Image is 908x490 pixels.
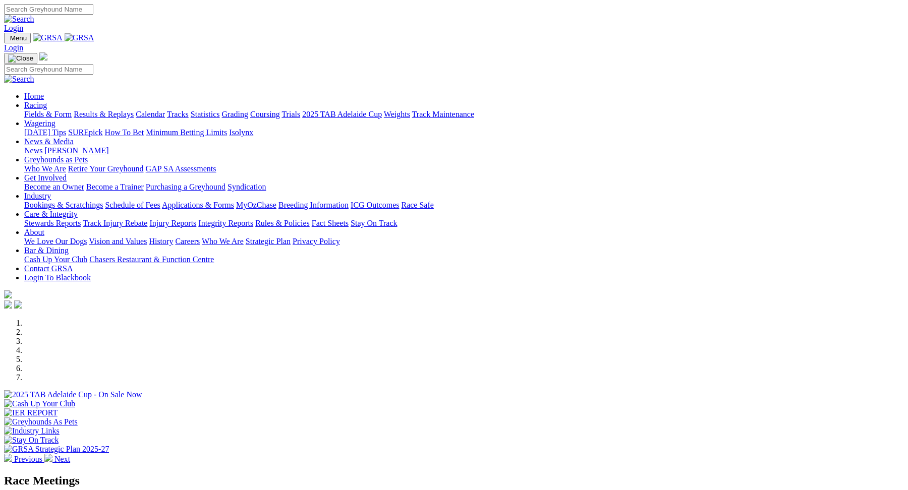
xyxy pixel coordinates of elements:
button: Toggle navigation [4,33,31,43]
a: Racing [24,101,47,109]
a: Bar & Dining [24,246,69,255]
a: Industry [24,192,51,200]
span: Menu [10,34,27,42]
a: Applications & Forms [162,201,234,209]
a: SUREpick [68,128,102,137]
a: Login [4,24,23,32]
a: Integrity Reports [198,219,253,227]
img: facebook.svg [4,300,12,309]
a: Retire Your Greyhound [68,164,144,173]
a: Contact GRSA [24,264,73,273]
a: Syndication [228,182,266,191]
div: Get Involved [24,182,904,192]
a: Injury Reports [149,219,196,227]
div: News & Media [24,146,904,155]
a: MyOzChase [236,201,276,209]
div: Racing [24,110,904,119]
h2: Race Meetings [4,474,904,487]
div: About [24,237,904,246]
a: Careers [175,237,200,246]
a: Isolynx [229,128,253,137]
a: Coursing [250,110,280,118]
a: Next [44,455,70,463]
a: Minimum Betting Limits [146,128,227,137]
a: Login [4,43,23,52]
a: Calendar [136,110,165,118]
a: Previous [4,455,44,463]
a: [PERSON_NAME] [44,146,108,155]
a: [DATE] Tips [24,128,66,137]
a: History [149,237,173,246]
a: Fields & Form [24,110,72,118]
img: Search [4,15,34,24]
a: Wagering [24,119,55,128]
img: Search [4,75,34,84]
span: Next [54,455,70,463]
a: Who We Are [24,164,66,173]
a: Privacy Policy [293,237,340,246]
a: GAP SA Assessments [146,164,216,173]
a: Weights [384,110,410,118]
a: Grading [222,110,248,118]
a: Fact Sheets [312,219,349,227]
a: ICG Outcomes [351,201,399,209]
img: Cash Up Your Club [4,399,75,408]
a: Schedule of Fees [105,201,160,209]
img: chevron-left-pager-white.svg [4,454,12,462]
a: Statistics [191,110,220,118]
a: Rules & Policies [255,219,310,227]
a: Home [24,92,44,100]
a: Become an Owner [24,182,84,191]
a: Race Safe [401,201,433,209]
a: Breeding Information [278,201,349,209]
img: IER REPORT [4,408,58,417]
img: Close [8,54,33,63]
img: GRSA [65,33,94,42]
img: GRSA [33,33,63,42]
a: Cash Up Your Club [24,255,87,264]
input: Search [4,64,93,75]
a: Strategic Plan [246,237,291,246]
a: Stewards Reports [24,219,81,227]
a: Results & Replays [74,110,134,118]
a: How To Bet [105,128,144,137]
a: Become a Trainer [86,182,144,191]
img: Greyhounds As Pets [4,417,78,426]
button: Toggle navigation [4,53,37,64]
a: Track Maintenance [412,110,474,118]
a: Login To Blackbook [24,273,91,282]
img: 2025 TAB Adelaide Cup - On Sale Now [4,390,142,399]
div: Bar & Dining [24,255,904,264]
a: Track Injury Rebate [83,219,147,227]
a: Vision and Values [89,237,147,246]
div: Wagering [24,128,904,137]
img: Industry Links [4,426,60,436]
a: Trials [281,110,300,118]
a: Purchasing a Greyhound [146,182,225,191]
a: We Love Our Dogs [24,237,87,246]
a: Who We Are [202,237,244,246]
a: Get Involved [24,173,67,182]
img: twitter.svg [14,300,22,309]
a: Chasers Restaurant & Function Centre [89,255,214,264]
img: logo-grsa-white.png [4,290,12,298]
img: Stay On Track [4,436,59,445]
a: Bookings & Scratchings [24,201,103,209]
a: About [24,228,44,236]
a: 2025 TAB Adelaide Cup [302,110,382,118]
a: Tracks [167,110,189,118]
a: Care & Integrity [24,210,78,218]
a: Greyhounds as Pets [24,155,88,164]
input: Search [4,4,93,15]
div: Greyhounds as Pets [24,164,904,173]
img: chevron-right-pager-white.svg [44,454,52,462]
div: Industry [24,201,904,210]
img: GRSA Strategic Plan 2025-27 [4,445,109,454]
div: Care & Integrity [24,219,904,228]
a: Stay On Track [351,219,397,227]
img: logo-grsa-white.png [39,52,47,60]
a: News & Media [24,137,74,146]
a: News [24,146,42,155]
span: Previous [14,455,42,463]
